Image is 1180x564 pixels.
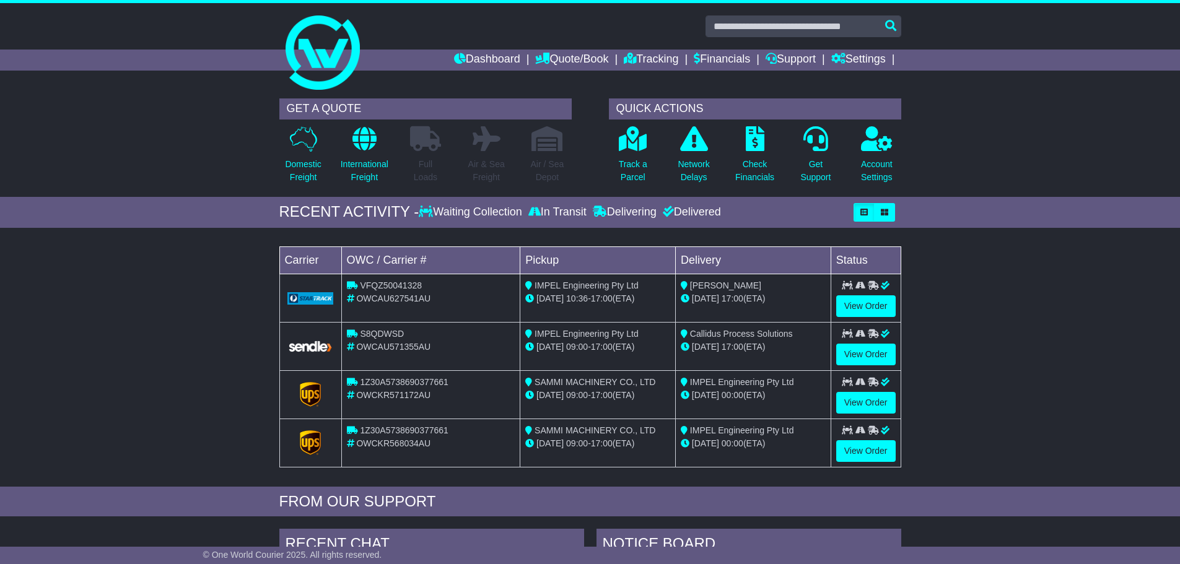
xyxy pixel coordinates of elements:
span: 00:00 [722,390,743,400]
a: Settings [831,50,886,71]
span: [DATE] [536,390,564,400]
span: IMPEL Engineering Pty Ltd [535,329,639,339]
div: Delivering [590,206,660,219]
span: 1Z30A5738690377661 [360,425,448,435]
span: 17:00 [591,438,613,448]
a: View Order [836,440,896,462]
img: GetCarrierServiceLogo [287,292,334,305]
a: View Order [836,392,896,414]
span: SAMMI MACHINERY CO., LTD [535,425,655,435]
span: [DATE] [692,293,719,303]
a: Support [766,50,816,71]
span: 17:00 [591,390,613,400]
div: (ETA) [681,292,826,305]
a: GetSupport [800,126,831,191]
span: 17:00 [591,342,613,352]
div: - (ETA) [525,437,670,450]
a: DomesticFreight [284,126,321,191]
a: View Order [836,295,896,317]
span: SAMMI MACHINERY CO., LTD [535,377,655,387]
a: Track aParcel [618,126,648,191]
td: Pickup [520,246,676,274]
p: Get Support [800,158,831,184]
span: [DATE] [536,342,564,352]
img: GetCarrierServiceLogo [287,340,334,353]
td: Delivery [675,246,831,274]
div: - (ETA) [525,341,670,354]
span: 17:00 [591,293,613,303]
div: (ETA) [681,389,826,402]
p: Full Loads [410,158,441,184]
div: - (ETA) [525,292,670,305]
div: - (ETA) [525,389,670,402]
div: GET A QUOTE [279,98,572,119]
td: Carrier [279,246,341,274]
p: Network Delays [678,158,709,184]
span: 10:36 [566,293,588,303]
a: Dashboard [454,50,520,71]
span: [PERSON_NAME] [690,280,761,290]
a: View Order [836,344,896,365]
span: S8QDWSD [360,329,404,339]
a: CheckFinancials [735,126,775,191]
img: GetCarrierServiceLogo [300,430,321,455]
a: InternationalFreight [340,126,389,191]
span: 09:00 [566,438,588,448]
p: Account Settings [861,158,893,184]
span: 09:00 [566,390,588,400]
span: OWCAU571355AU [356,342,430,352]
div: NOTICE BOARD [597,529,901,562]
span: [DATE] [692,390,719,400]
span: [DATE] [692,438,719,448]
a: AccountSettings [860,126,893,191]
p: Track a Parcel [619,158,647,184]
span: OWCKR571172AU [356,390,430,400]
a: Financials [694,50,750,71]
span: IMPEL Engineering Pty Ltd [690,377,794,387]
span: VFQZ50041328 [360,280,422,290]
img: GetCarrierServiceLogo [300,382,321,407]
p: Domestic Freight [285,158,321,184]
span: 17:00 [722,293,743,303]
span: Callidus Process Solutions [690,329,793,339]
a: Quote/Book [535,50,608,71]
p: International Freight [341,158,388,184]
div: FROM OUR SUPPORT [279,493,901,511]
span: 1Z30A5738690377661 [360,377,448,387]
div: Waiting Collection [419,206,525,219]
div: QUICK ACTIONS [609,98,901,119]
span: © One World Courier 2025. All rights reserved. [203,550,382,560]
span: 00:00 [722,438,743,448]
span: 09:00 [566,342,588,352]
p: Air & Sea Freight [468,158,505,184]
span: 17:00 [722,342,743,352]
span: IMPEL Engineering Pty Ltd [690,425,794,435]
span: OWCKR568034AU [356,438,430,448]
span: [DATE] [536,438,564,448]
div: In Transit [525,206,590,219]
td: Status [831,246,901,274]
div: (ETA) [681,437,826,450]
a: Tracking [624,50,678,71]
td: OWC / Carrier # [341,246,520,274]
div: RECENT CHAT [279,529,584,562]
span: OWCAU627541AU [356,293,430,303]
div: RECENT ACTIVITY - [279,203,419,221]
span: [DATE] [536,293,564,303]
a: NetworkDelays [677,126,710,191]
p: Check Financials [735,158,774,184]
span: [DATE] [692,342,719,352]
div: (ETA) [681,341,826,354]
span: IMPEL Engineering Pty Ltd [535,280,639,290]
div: Delivered [660,206,721,219]
p: Air / Sea Depot [531,158,564,184]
